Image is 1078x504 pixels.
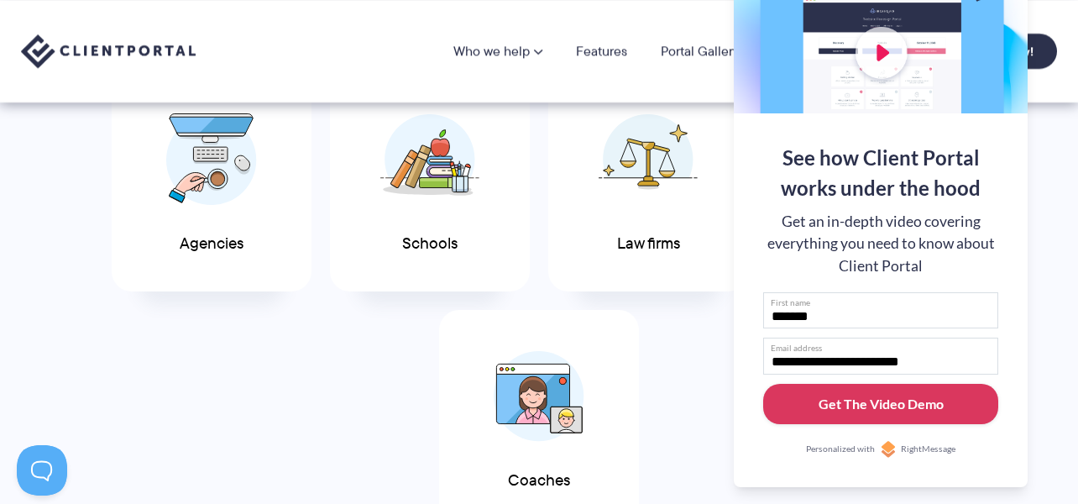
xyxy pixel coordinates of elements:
[17,445,67,496] iframe: Toggle Customer Support
[763,211,998,277] div: Get an in-depth video covering everything you need to know about Client Portal
[763,292,998,329] input: First name
[548,73,748,292] a: Law firms
[806,443,875,456] span: Personalized with
[576,45,627,58] a: Features
[763,384,998,425] button: Get The Video Demo
[112,73,311,292] a: Agencies
[617,235,680,253] span: Law firms
[763,143,998,203] div: See how Client Portal works under the hood
[819,394,944,414] div: Get The Video Demo
[180,235,243,253] span: Agencies
[661,45,740,58] a: Portal Gallery
[402,235,458,253] span: Schools
[901,443,955,456] span: RightMessage
[880,441,897,458] img: Personalized with RightMessage
[763,441,998,458] a: Personalized withRightMessage
[330,73,530,292] a: Schools
[763,338,998,375] input: Email address
[508,472,570,490] span: Coaches
[453,45,542,58] a: Who we help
